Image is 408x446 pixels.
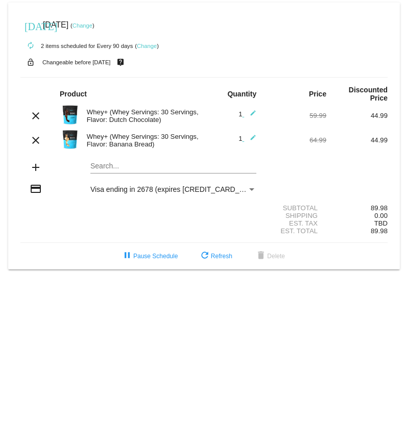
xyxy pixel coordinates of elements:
span: 1 [238,135,256,142]
mat-icon: edit [244,134,256,146]
mat-icon: clear [30,110,42,122]
span: 1 [238,110,256,118]
a: Change [73,22,92,29]
img: Image-1-Carousel-Whey-2lb-Banana-Bread-1000x1000-Transp.png [60,129,80,150]
button: Refresh [190,247,241,265]
span: 0.00 [374,212,388,219]
mat-icon: edit [244,110,256,122]
div: Whey+ (Whey Servings: 30 Servings, Flavor: Dutch Chocolate) [82,108,204,123]
div: 44.99 [326,136,388,144]
small: ( ) [70,22,94,29]
strong: Price [309,90,326,98]
small: ( ) [135,43,159,49]
div: 64.99 [265,136,326,144]
mat-icon: autorenew [25,40,37,52]
mat-select: Payment Method [90,185,256,193]
strong: Product [60,90,87,98]
div: Whey+ (Whey Servings: 30 Servings, Flavor: Banana Bread) [82,133,204,148]
mat-icon: live_help [114,56,127,69]
small: 2 items scheduled for Every 90 days [20,43,133,49]
strong: Discounted Price [349,86,388,102]
mat-icon: clear [30,134,42,146]
strong: Quantity [227,90,256,98]
span: Visa ending in 2678 (expires [CREDIT_CARD_DATA]) [90,185,261,193]
span: Refresh [199,253,232,260]
a: Change [137,43,157,49]
div: Est. Tax [265,219,326,227]
span: Delete [255,253,285,260]
mat-icon: add [30,161,42,174]
span: 89.98 [371,227,388,235]
div: 89.98 [326,204,388,212]
span: Pause Schedule [121,253,178,260]
img: Image-1-Carousel-Whey-2lb-Dutch-Chocolate-no-badge-Transp.png [60,105,80,125]
div: 44.99 [326,112,388,119]
small: Changeable before [DATE] [42,59,111,65]
mat-icon: delete [255,250,267,262]
mat-icon: credit_card [30,183,42,195]
button: Pause Schedule [113,247,186,265]
input: Search... [90,162,256,170]
mat-icon: pause [121,250,133,262]
mat-icon: refresh [199,250,211,262]
mat-icon: lock_open [25,56,37,69]
span: TBD [374,219,388,227]
mat-icon: [DATE] [25,19,37,32]
div: Shipping [265,212,326,219]
div: 59.99 [265,112,326,119]
button: Delete [247,247,293,265]
div: Subtotal [265,204,326,212]
div: Est. Total [265,227,326,235]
